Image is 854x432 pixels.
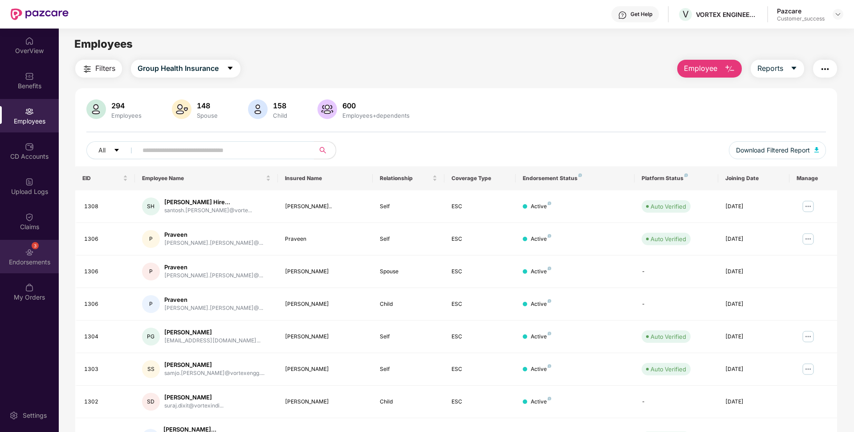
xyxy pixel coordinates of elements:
div: [DATE] [725,267,782,276]
div: [PERSON_NAME].[PERSON_NAME]@... [164,304,263,313]
div: ESC [451,398,508,406]
span: EID [82,175,121,182]
div: [PERSON_NAME] [285,267,366,276]
button: Employee [677,60,742,78]
td: - [634,255,718,288]
div: SS [142,360,160,378]
img: svg+xml;base64,PHN2ZyB4bWxucz0iaHR0cDovL3d3dy53My5vcmcvMjAwMC9zdmciIHhtbG5zOnhsaW5rPSJodHRwOi8vd3... [248,99,268,119]
div: [PERSON_NAME].. [285,202,366,211]
img: svg+xml;base64,PHN2ZyB4bWxucz0iaHR0cDovL3d3dy53My5vcmcvMjAwMC9zdmciIHdpZHRoPSIyNCIgaGVpZ2h0PSIyNC... [820,64,830,74]
img: svg+xml;base64,PHN2ZyBpZD0iSGVscC0zMngzMiIgeG1sbnM9Imh0dHA6Ly93d3cudzMub3JnLzIwMDAvc3ZnIiB3aWR0aD... [618,11,627,20]
div: 158 [271,101,289,110]
img: svg+xml;base64,PHN2ZyB4bWxucz0iaHR0cDovL3d3dy53My5vcmcvMjAwMC9zdmciIHhtbG5zOnhsaW5rPSJodHRwOi8vd3... [814,147,819,152]
div: 1306 [84,235,128,243]
img: svg+xml;base64,PHN2ZyB4bWxucz0iaHR0cDovL3d3dy53My5vcmcvMjAwMC9zdmciIHdpZHRoPSI4IiBoZWlnaHQ9IjgiIH... [548,267,551,270]
div: ESC [451,202,508,211]
div: Active [531,300,551,309]
img: svg+xml;base64,PHN2ZyB4bWxucz0iaHR0cDovL3d3dy53My5vcmcvMjAwMC9zdmciIHdpZHRoPSI4IiBoZWlnaHQ9IjgiIH... [548,397,551,400]
div: Praveen [285,235,366,243]
div: Active [531,267,551,276]
div: Settings [20,411,49,420]
div: 1302 [84,398,128,406]
span: Employee [684,63,717,74]
div: Child [271,112,289,119]
div: Endorsement Status [523,175,627,182]
span: Filters [95,63,115,74]
img: svg+xml;base64,PHN2ZyB4bWxucz0iaHR0cDovL3d3dy53My5vcmcvMjAwMC9zdmciIHhtbG5zOnhsaW5rPSJodHRwOi8vd3... [317,99,337,119]
img: svg+xml;base64,PHN2ZyB4bWxucz0iaHR0cDovL3d3dy53My5vcmcvMjAwMC9zdmciIHdpZHRoPSI4IiBoZWlnaHQ9IjgiIH... [578,173,582,177]
div: [PERSON_NAME] [164,393,224,402]
div: Active [531,365,551,374]
div: Child [380,398,437,406]
div: 1306 [84,267,128,276]
div: [PERSON_NAME] [285,398,366,406]
th: Relationship [373,166,444,190]
span: Download Filtered Report [736,145,810,155]
div: Pazcare [777,7,825,15]
div: Child [380,300,437,309]
span: Employees [74,37,133,50]
div: suraj.dixit@vortexindi... [164,402,224,410]
div: [PERSON_NAME].[PERSON_NAME]@... [164,272,263,280]
span: Reports [757,63,783,74]
img: svg+xml;base64,PHN2ZyBpZD0iVXBsb2FkX0xvZ3MiIGRhdGEtbmFtZT0iVXBsb2FkIExvZ3MiIHhtbG5zPSJodHRwOi8vd3... [25,177,34,186]
div: Get Help [630,11,652,18]
img: manageButton [801,362,815,376]
button: Reportscaret-down [751,60,804,78]
div: Self [380,365,437,374]
div: Active [531,333,551,341]
div: [PERSON_NAME].[PERSON_NAME]@... [164,239,263,247]
th: Insured Name [278,166,373,190]
span: Employee Name [142,175,264,182]
span: Group Health Insurance [138,63,219,74]
span: All [98,145,106,155]
div: P [142,295,160,313]
div: santosh.[PERSON_NAME]@vorte... [164,206,252,215]
div: P [142,263,160,280]
div: SH [142,197,160,215]
div: [PERSON_NAME] [285,333,366,341]
div: VORTEX ENGINEERING(PVT) LTD. [696,10,758,19]
div: SD [142,393,160,411]
div: Platform Status [642,175,711,182]
div: Auto Verified [651,202,686,211]
img: svg+xml;base64,PHN2ZyBpZD0iU2V0dGluZy0yMHgyMCIgeG1sbnM9Imh0dHA6Ly93d3cudzMub3JnLzIwMDAvc3ZnIiB3aW... [9,411,18,420]
img: svg+xml;base64,PHN2ZyB4bWxucz0iaHR0cDovL3d3dy53My5vcmcvMjAwMC9zdmciIHdpZHRoPSI4IiBoZWlnaHQ9IjgiIH... [548,364,551,368]
th: Employee Name [135,166,278,190]
div: Auto Verified [651,365,686,374]
div: ESC [451,300,508,309]
div: [DATE] [725,333,782,341]
div: Employees [110,112,143,119]
img: svg+xml;base64,PHN2ZyB4bWxucz0iaHR0cDovL3d3dy53My5vcmcvMjAwMC9zdmciIHdpZHRoPSI4IiBoZWlnaHQ9IjgiIH... [548,332,551,335]
div: [DATE] [725,235,782,243]
div: Praveen [164,230,263,239]
div: Praveen [164,296,263,304]
th: EID [75,166,135,190]
div: 148 [195,101,220,110]
img: svg+xml;base64,PHN2ZyB4bWxucz0iaHR0cDovL3d3dy53My5vcmcvMjAwMC9zdmciIHdpZHRoPSI4IiBoZWlnaHQ9IjgiIH... [548,202,551,205]
div: 1306 [84,300,128,309]
div: Self [380,333,437,341]
div: Praveen [164,263,263,272]
div: [PERSON_NAME] [285,365,366,374]
div: 1304 [84,333,128,341]
img: svg+xml;base64,PHN2ZyBpZD0iRW5kb3JzZW1lbnRzIiB4bWxucz0iaHR0cDovL3d3dy53My5vcmcvMjAwMC9zdmciIHdpZH... [25,248,34,257]
div: Self [380,202,437,211]
div: [DATE] [725,202,782,211]
div: ESC [451,365,508,374]
img: svg+xml;base64,PHN2ZyB4bWxucz0iaHR0cDovL3d3dy53My5vcmcvMjAwMC9zdmciIHdpZHRoPSI4IiBoZWlnaHQ9IjgiIH... [548,299,551,303]
div: [PERSON_NAME] [285,300,366,309]
img: New Pazcare Logo [11,8,69,20]
div: [PERSON_NAME] [164,361,264,369]
div: ESC [451,235,508,243]
img: svg+xml;base64,PHN2ZyBpZD0iTXlfT3JkZXJzIiBkYXRhLW5hbWU9Ik15IE9yZGVycyIgeG1sbnM9Imh0dHA6Ly93d3cudz... [25,283,34,292]
div: 600 [341,101,411,110]
div: PG [142,328,160,346]
th: Joining Date [718,166,789,190]
div: Spouse [380,267,437,276]
th: Manage [789,166,837,190]
button: Allcaret-down [86,141,141,159]
div: [EMAIL_ADDRESS][DOMAIN_NAME]... [164,337,260,345]
img: svg+xml;base64,PHN2ZyBpZD0iQ0RfQWNjb3VudHMiIGRhdGEtbmFtZT0iQ0QgQWNjb3VudHMiIHhtbG5zPSJodHRwOi8vd3... [25,142,34,151]
button: Filters [75,60,122,78]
